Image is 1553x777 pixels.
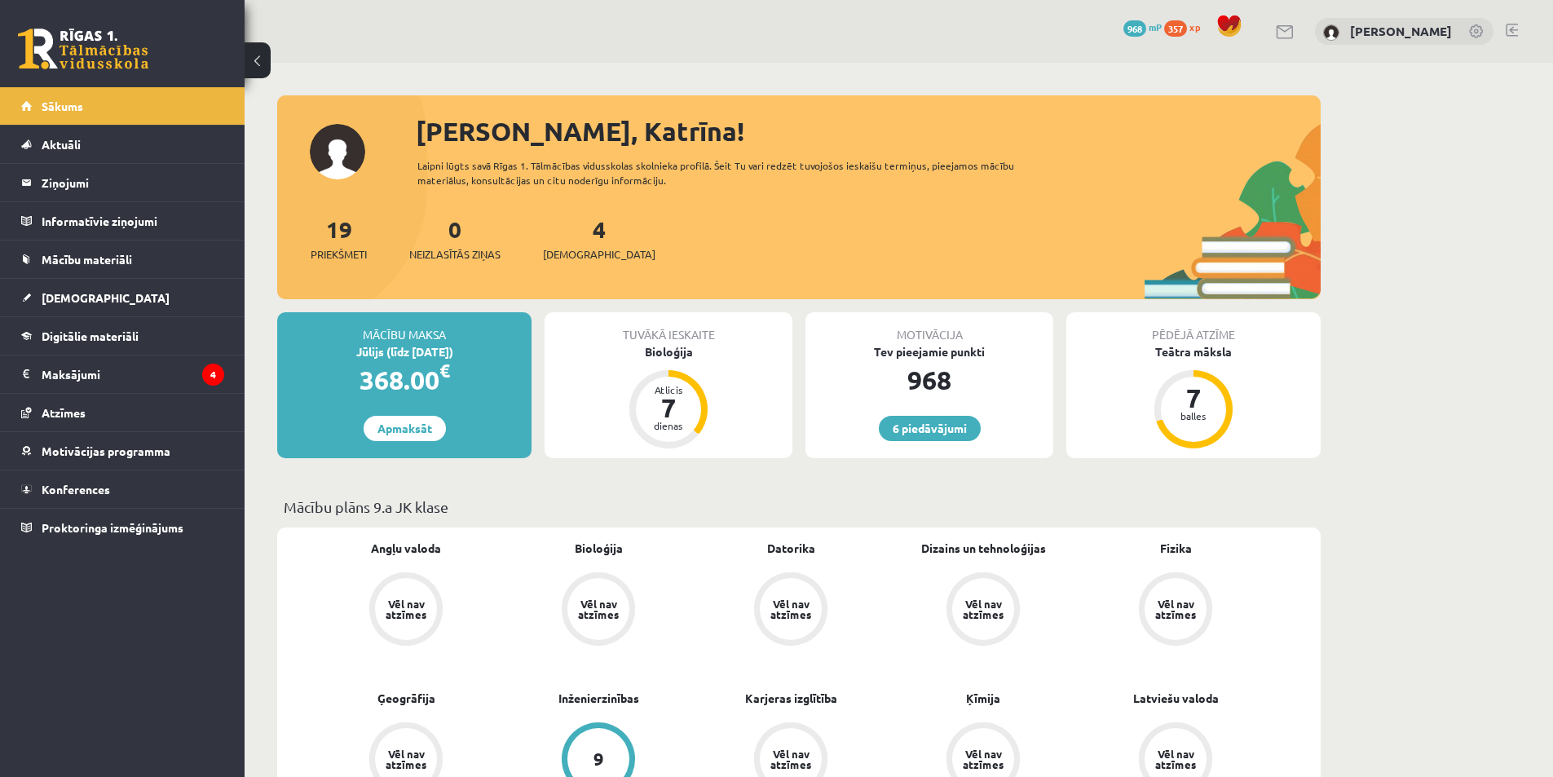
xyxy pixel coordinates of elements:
[364,416,446,441] a: Apmaksāt
[42,520,183,535] span: Proktoringa izmēģinājums
[1153,748,1198,770] div: Vēl nav atzīmes
[545,343,792,451] a: Bioloģija Atlicis 7 dienas
[575,540,623,557] a: Bioloģija
[593,750,604,768] div: 9
[21,164,224,201] a: Ziņojumi
[42,329,139,343] span: Digitālie materiāli
[1323,24,1339,41] img: Katrīna Dargēviča
[1169,411,1218,421] div: balles
[21,126,224,163] a: Aktuāli
[202,364,224,386] i: 4
[371,540,441,557] a: Angļu valoda
[42,290,170,305] span: [DEMOGRAPHIC_DATA]
[745,690,837,707] a: Karjeras izglītība
[960,598,1006,620] div: Vēl nav atzīmes
[1169,385,1218,411] div: 7
[42,252,132,267] span: Mācību materiāli
[21,470,224,508] a: Konferences
[502,572,695,649] a: Vēl nav atzīmes
[42,355,224,393] legend: Maksājumi
[42,137,81,152] span: Aktuāli
[1164,20,1187,37] span: 357
[805,312,1053,343] div: Motivācija
[960,748,1006,770] div: Vēl nav atzīmes
[42,444,170,458] span: Motivācijas programma
[1066,343,1321,360] div: Teātra māksla
[768,598,814,620] div: Vēl nav atzīmes
[284,496,1314,518] p: Mācību plāns 9.a JK klase
[558,690,639,707] a: Inženierzinības
[21,394,224,431] a: Atzīmes
[21,432,224,470] a: Motivācijas programma
[576,598,621,620] div: Vēl nav atzīmes
[42,202,224,240] legend: Informatīvie ziņojumi
[1066,312,1321,343] div: Pēdējā atzīme
[21,202,224,240] a: Informatīvie ziņojumi
[409,246,501,263] span: Neizlasītās ziņas
[416,112,1321,151] div: [PERSON_NAME], Katrīna!
[644,385,693,395] div: Atlicis
[21,355,224,393] a: Maksājumi4
[42,405,86,420] span: Atzīmes
[767,540,815,557] a: Datorika
[1123,20,1146,37] span: 968
[439,359,450,382] span: €
[383,748,429,770] div: Vēl nav atzīmes
[409,214,501,263] a: 0Neizlasītās ziņas
[545,312,792,343] div: Tuvākā ieskaite
[277,360,532,400] div: 368.00
[42,164,224,201] legend: Ziņojumi
[277,312,532,343] div: Mācību maksa
[543,214,655,263] a: 4[DEMOGRAPHIC_DATA]
[311,214,367,263] a: 19Priekšmeti
[1133,690,1219,707] a: Latviešu valoda
[545,343,792,360] div: Bioloģija
[644,421,693,430] div: dienas
[42,482,110,497] span: Konferences
[310,572,502,649] a: Vēl nav atzīmes
[921,540,1046,557] a: Dizains un tehnoloģijas
[21,241,224,278] a: Mācību materiāli
[1164,20,1208,33] a: 357 xp
[879,416,981,441] a: 6 piedāvājumi
[695,572,887,649] a: Vēl nav atzīmes
[543,246,655,263] span: [DEMOGRAPHIC_DATA]
[805,343,1053,360] div: Tev pieejamie punkti
[1079,572,1272,649] a: Vēl nav atzīmes
[383,598,429,620] div: Vēl nav atzīmes
[42,99,83,113] span: Sākums
[1350,23,1452,39] a: [PERSON_NAME]
[1153,598,1198,620] div: Vēl nav atzīmes
[1160,540,1192,557] a: Fizika
[1066,343,1321,451] a: Teātra māksla 7 balles
[277,343,532,360] div: Jūlijs (līdz [DATE])
[887,572,1079,649] a: Vēl nav atzīmes
[805,360,1053,400] div: 968
[1189,20,1200,33] span: xp
[377,690,435,707] a: Ģeogrāfija
[21,509,224,546] a: Proktoringa izmēģinājums
[417,158,1043,188] div: Laipni lūgts savā Rīgas 1. Tālmācības vidusskolas skolnieka profilā. Šeit Tu vari redzēt tuvojošo...
[768,748,814,770] div: Vēl nav atzīmes
[21,317,224,355] a: Digitālie materiāli
[1123,20,1162,33] a: 968 mP
[311,246,367,263] span: Priekšmeti
[966,690,1000,707] a: Ķīmija
[644,395,693,421] div: 7
[1149,20,1162,33] span: mP
[18,29,148,69] a: Rīgas 1. Tālmācības vidusskola
[21,279,224,316] a: [DEMOGRAPHIC_DATA]
[21,87,224,125] a: Sākums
